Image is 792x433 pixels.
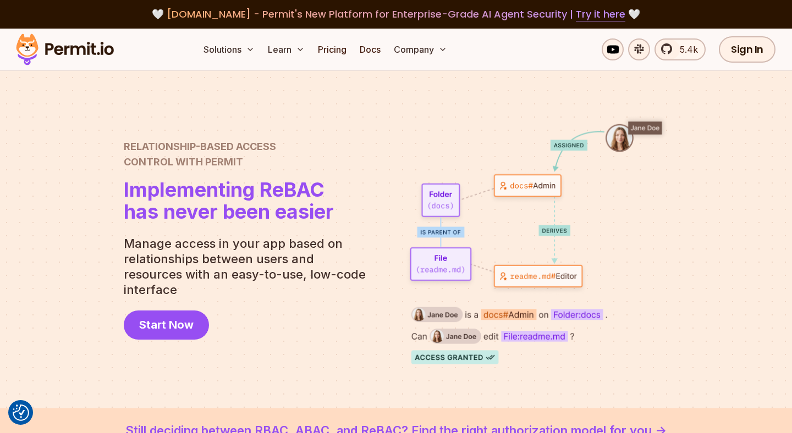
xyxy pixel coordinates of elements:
[11,31,119,68] img: Permit logo
[263,38,309,60] button: Learn
[199,38,259,60] button: Solutions
[389,38,452,60] button: Company
[719,36,776,63] a: Sign In
[139,317,194,332] span: Start Now
[313,38,351,60] a: Pricing
[673,43,698,56] span: 5.4k
[124,179,334,201] span: Implementing ReBAC
[13,404,29,421] img: Revisit consent button
[167,7,625,21] span: [DOMAIN_NAME] - Permit's New Platform for Enterprise-Grade AI Agent Security |
[26,7,766,22] div: 🤍 🤍
[124,310,209,340] a: Start Now
[124,139,334,154] span: Relationship-Based Access
[124,179,334,223] h1: has never been easier
[124,139,334,170] h2: Control with Permit
[124,236,375,297] p: Manage access in your app based on relationships between users and resources with an easy-to-use,...
[13,404,29,421] button: Consent Preferences
[654,38,706,60] a: 5.4k
[576,7,625,21] a: Try it here
[355,38,385,60] a: Docs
